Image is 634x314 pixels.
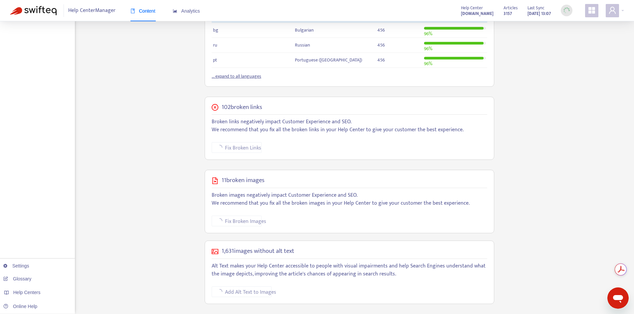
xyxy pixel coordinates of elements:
button: Fix Broken Links [212,142,262,153]
span: Portuguese ([GEOGRAPHIC_DATA]) [295,56,362,64]
span: book [130,9,135,13]
p: Alt Text makes your Help Center accessible to people with visual impairments and help Search Engi... [212,262,487,278]
span: ru [213,41,217,49]
span: Articles [504,4,518,12]
strong: 3157 [504,10,512,17]
span: Bulgarian [295,26,314,34]
a: Settings [3,263,29,268]
button: Add Alt Text to Images [212,286,272,297]
img: sync_loading.0b5143dde30e3a21642e.gif [562,6,571,15]
span: user [608,6,616,14]
h5: 11 broken images [222,177,265,184]
span: appstore [588,6,596,14]
a: ... expand to all languages [212,72,261,80]
span: 96 % [424,45,432,52]
span: close-circle [212,104,218,111]
span: Fix Broken Links [225,144,261,152]
span: 96 % [424,60,432,67]
span: Fix Broken Images [225,217,266,226]
span: Help Centers [13,290,41,295]
span: loading [217,145,222,150]
p: Broken images negatively impact Customer Experience and SEO. We recommend that you fix all the br... [212,191,487,207]
h5: 102 broken links [222,104,262,111]
span: Last Sync [528,4,544,12]
button: Fix Broken Images [212,216,262,226]
span: 456 [377,56,385,64]
span: loading [217,289,222,294]
span: 456 [377,41,385,49]
span: Help Center [461,4,483,12]
a: [DOMAIN_NAME] [461,10,494,17]
span: Russian [295,41,310,49]
span: 96 % [424,30,432,38]
span: pt [213,56,217,64]
img: Swifteq [10,6,57,15]
span: loading [217,218,222,224]
span: Help Center Manager [68,4,115,17]
h5: 1,631 images without alt text [222,248,294,255]
span: picture [212,248,218,255]
span: Add Alt Text to Images [225,288,276,296]
p: All tasks ( 11 ) [8,15,30,22]
iframe: Button to launch messaging window [607,287,629,309]
span: bg [213,26,218,34]
strong: [DATE] 13:07 [528,10,551,17]
span: Content [130,8,155,14]
span: file-image [212,177,218,184]
p: Broken links negatively impact Customer Experience and SEO. We recommend that you fix all the bro... [212,118,487,134]
a: Glossary [3,276,31,281]
span: Analytics [173,8,200,14]
span: 456 [377,26,385,34]
span: area-chart [173,9,177,13]
a: Online Help [3,304,37,309]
